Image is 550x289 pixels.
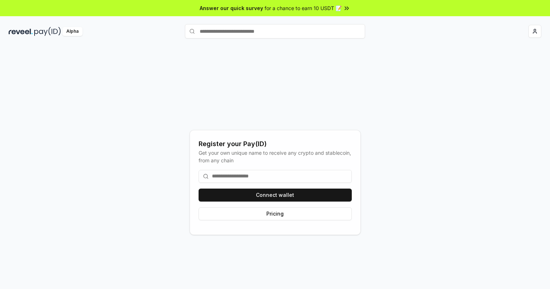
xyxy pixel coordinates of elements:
img: reveel_dark [9,27,33,36]
button: Pricing [199,207,352,220]
button: Connect wallet [199,189,352,202]
span: for a chance to earn 10 USDT 📝 [265,4,342,12]
div: Get your own unique name to receive any crypto and stablecoin, from any chain [199,149,352,164]
img: pay_id [34,27,61,36]
span: Answer our quick survey [200,4,263,12]
div: Register your Pay(ID) [199,139,352,149]
div: Alpha [62,27,83,36]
